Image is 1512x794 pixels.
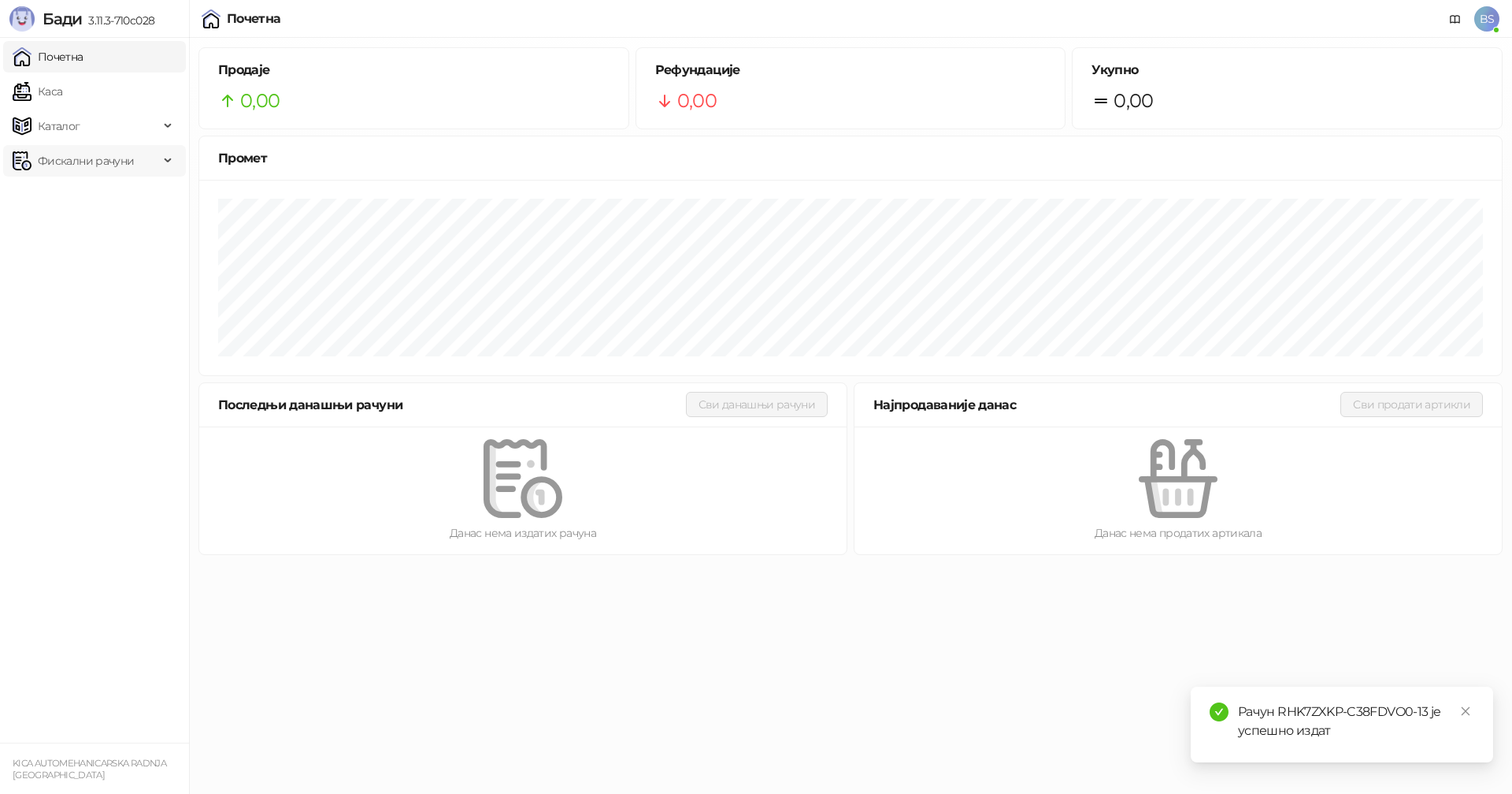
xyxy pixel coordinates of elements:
[227,13,281,25] div: Почетна
[686,392,828,417] button: Сви данашњи рачуни
[9,6,35,32] img: Logo
[38,110,80,142] span: Каталог
[218,148,1483,168] div: Промет
[1443,6,1468,32] a: Документација
[13,76,62,107] a: Каса
[13,41,83,73] a: Почетна
[43,9,82,28] span: Бади
[38,145,134,177] span: Фискални рачуни
[1210,703,1228,721] span: check-circle
[873,395,1340,415] div: Најпродаваније данас
[1340,392,1483,417] button: Сви продати артикли
[1238,703,1474,740] div: Рачун RHK7ZXKP-C38FDVO0-13 је успешно издат
[677,86,717,116] span: 0,00
[13,758,166,781] small: KICA AUTOMEHANICARSKA RADNJA [GEOGRAPHIC_DATA]
[1457,703,1474,720] a: Close
[880,524,1477,542] div: Данас нема продатих артикала
[1460,706,1471,717] span: close
[1091,61,1483,80] h5: Укупно
[218,395,686,415] div: Последњи данашњи рачуни
[224,524,821,542] div: Данас нема издатих рачуна
[218,61,610,80] h5: Продаје
[240,86,280,116] span: 0,00
[1114,86,1153,116] span: 0,00
[1474,6,1499,32] span: BS
[655,61,1047,80] h5: Рефундације
[82,13,154,28] span: 3.11.3-710c028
